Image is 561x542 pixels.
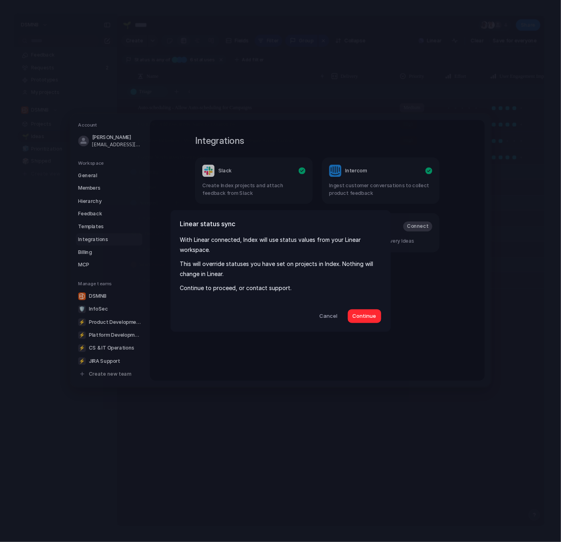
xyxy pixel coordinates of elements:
[180,235,381,255] p: With Linear connected, Index will use status values from your Linear workspace.
[353,312,376,320] span: Continue
[319,312,337,320] span: Cancel
[180,283,381,293] p: Continue to proceed, or contact support.
[180,219,381,229] h2: Linear status sync
[348,309,381,323] button: Continue
[312,309,345,323] button: Cancel
[180,259,381,279] p: This will override statuses you have set on projects in Index. Nothing will change in Linear.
